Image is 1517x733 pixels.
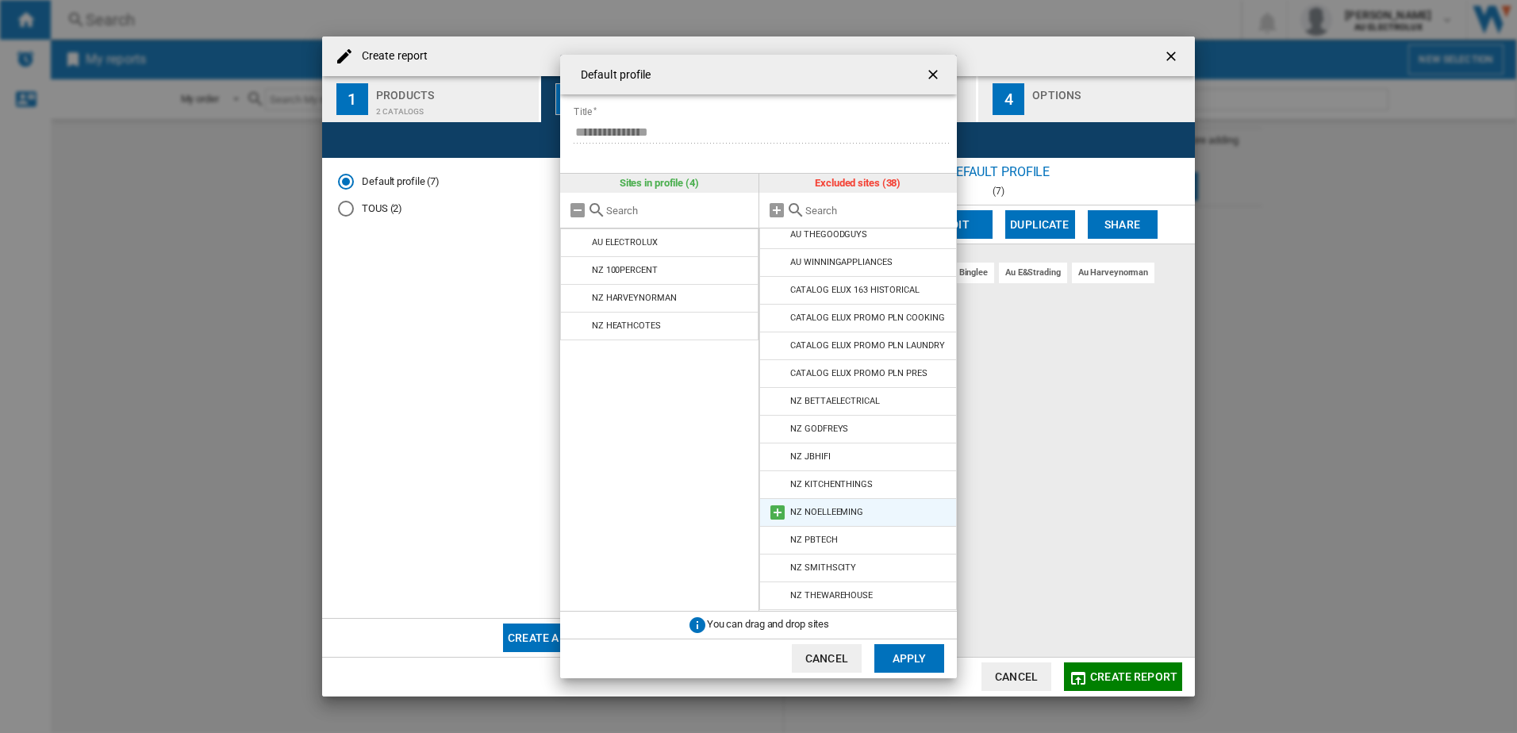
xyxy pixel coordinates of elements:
[767,201,786,220] md-icon: Add all
[790,479,872,489] div: NZ KITCHENTHINGS
[790,590,873,601] div: NZ THEWAREHOUSE
[790,424,848,434] div: NZ GODFREYS
[759,174,958,193] div: Excluded sites (38)
[573,67,651,83] h4: Default profile
[790,313,944,323] div: CATALOG ELUX PROMO PLN COOKING
[790,340,944,351] div: CATALOG ELUX PROMO PLN LAUNDRY
[790,562,856,573] div: NZ SMITHSCITY
[592,320,661,331] div: NZ HEATHCOTES
[707,618,829,630] span: You can drag and drop sites
[592,237,658,248] div: AU ELECTROLUX
[919,59,951,90] button: getI18NText('BUTTONS.CLOSE_DIALOG')
[592,265,658,275] div: NZ 100PERCENT
[790,396,879,406] div: NZ BETTAELECTRICAL
[790,257,892,267] div: AU WINNINGAPPLIANCES
[792,644,862,673] button: Cancel
[790,368,927,378] div: CATALOG ELUX PROMO PLN PRES
[560,174,758,193] div: Sites in profile (4)
[805,205,950,217] input: Search
[790,285,919,295] div: CATALOG ELUX 163 HISTORICAL
[568,201,587,220] md-icon: Remove all
[790,507,863,517] div: NZ NOELLEEMING
[790,451,830,462] div: NZ JBHIFI
[606,205,751,217] input: Search
[790,535,837,545] div: NZ PBTECH
[925,67,944,86] ng-md-icon: getI18NText('BUTTONS.CLOSE_DIALOG')
[874,644,944,673] button: Apply
[790,229,867,240] div: AU THEGOODGUYS
[592,293,677,303] div: NZ HARVEYNORMAN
